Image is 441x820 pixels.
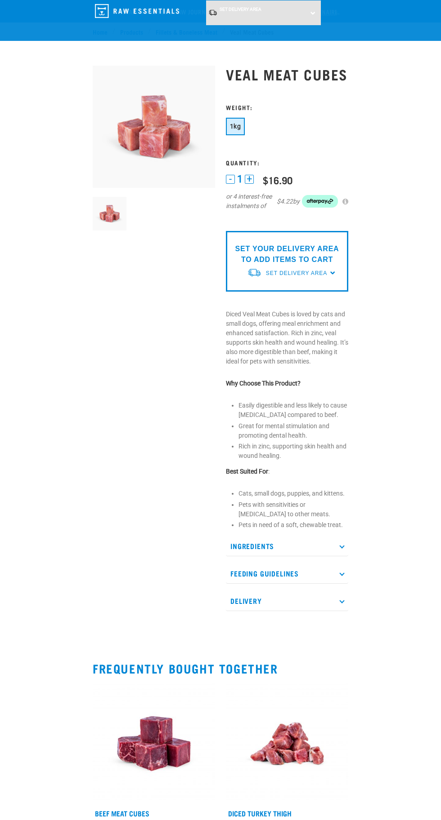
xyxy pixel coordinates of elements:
li: Pets in need of a soft, chewable treat. [238,520,348,530]
h1: Veal Meat Cubes [226,66,348,82]
strong: Why Choose This Product? [226,380,301,387]
span: Set Delivery Area [220,7,261,12]
h3: Weight: [226,104,348,111]
a: Diced Turkey Thigh [228,811,292,815]
span: 1kg [230,123,241,130]
img: van-moving.png [208,9,217,16]
p: Diced Veal Meat Cubes is loved by cats and small dogs, offering meal enrichment and enhanced sati... [226,310,348,366]
li: Great for mental stimulation and promoting dental health. [238,421,348,440]
li: Easily digestible and less likely to cause [MEDICAL_DATA] compared to beef. [238,401,348,420]
a: Beef Meat Cubes [95,811,149,815]
p: : [226,467,348,476]
strong: Best Suited For [226,468,268,475]
img: van-moving.png [247,268,261,277]
img: Veal Meat Cubes8454 [93,197,126,230]
p: Ingredients [226,536,348,556]
li: Cats, small dogs, puppies, and kittens. [238,489,348,498]
span: Set Delivery Area [266,270,327,276]
p: Feeding Guidelines [226,563,348,584]
p: SET YOUR DELIVERY AREA TO ADD ITEMS TO CART [233,244,342,265]
button: - [226,175,235,184]
span: $4.22 [277,197,293,206]
li: Pets with sensitivities or [MEDICAL_DATA] to other meats. [238,500,348,519]
img: Veal Meat Cubes8454 [93,66,215,188]
img: Beef Meat Cubes 1669 [93,683,215,805]
div: or 4 interest-free instalments of by [226,192,348,211]
span: 1 [237,174,243,184]
button: + [245,175,254,184]
p: Delivery [226,591,348,611]
button: 1kg [226,118,245,135]
img: Diced Turkey Thigh 1637 [226,683,348,805]
img: Raw Essentials Logo [95,4,179,18]
h3: Quantity: [226,159,348,166]
div: $16.90 [263,174,292,186]
h2: Frequently bought together [93,661,348,675]
li: Rich in zinc, supporting skin health and wound healing. [238,442,348,461]
img: Afterpay [302,195,338,208]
